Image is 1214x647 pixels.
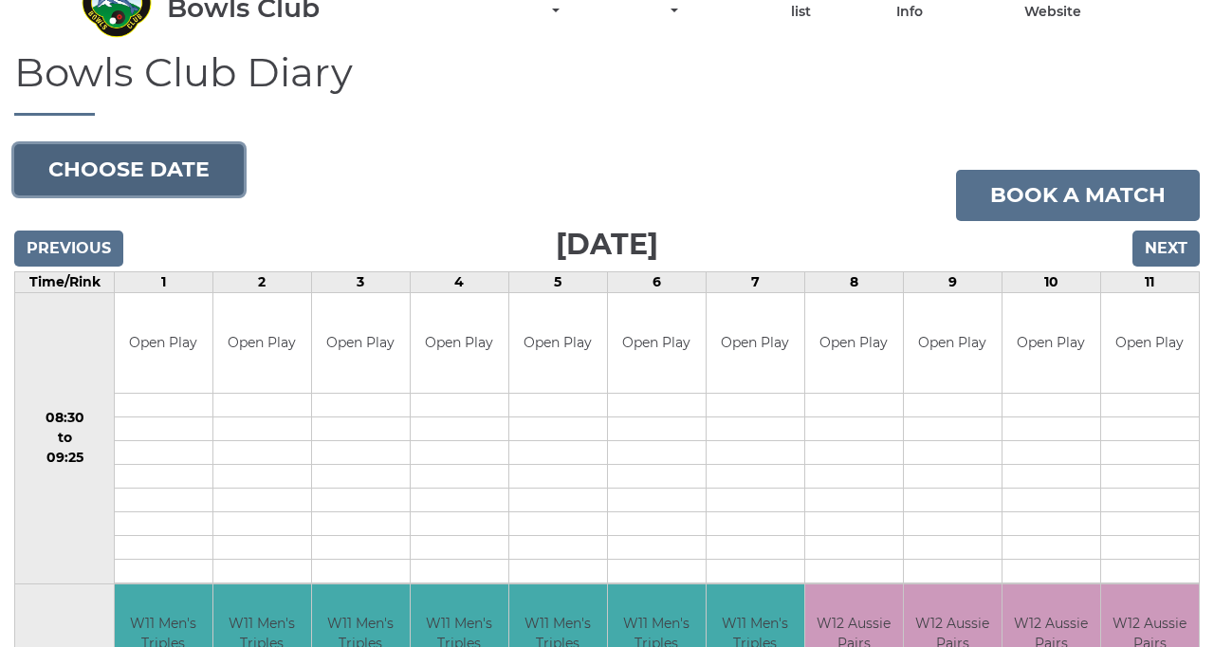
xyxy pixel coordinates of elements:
[212,272,311,293] td: 2
[607,272,706,293] td: 6
[1101,293,1199,393] td: Open Play
[312,293,410,393] td: Open Play
[804,272,903,293] td: 8
[1132,231,1200,267] input: Next
[411,293,508,393] td: Open Play
[508,272,607,293] td: 5
[1100,272,1199,293] td: 11
[1002,293,1100,393] td: Open Play
[903,272,1002,293] td: 9
[115,293,212,393] td: Open Play
[904,293,1002,393] td: Open Play
[15,272,115,293] td: Time/Rink
[1002,272,1100,293] td: 10
[115,272,213,293] td: 1
[213,293,311,393] td: Open Play
[410,272,508,293] td: 4
[14,144,244,195] button: Choose date
[956,170,1200,221] a: Book a match
[608,293,706,393] td: Open Play
[706,272,804,293] td: 7
[14,231,123,267] input: Previous
[14,50,1200,116] h1: Bowls Club Diary
[805,293,903,393] td: Open Play
[509,293,607,393] td: Open Play
[707,293,804,393] td: Open Play
[15,293,115,584] td: 08:30 to 09:25
[311,272,410,293] td: 3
